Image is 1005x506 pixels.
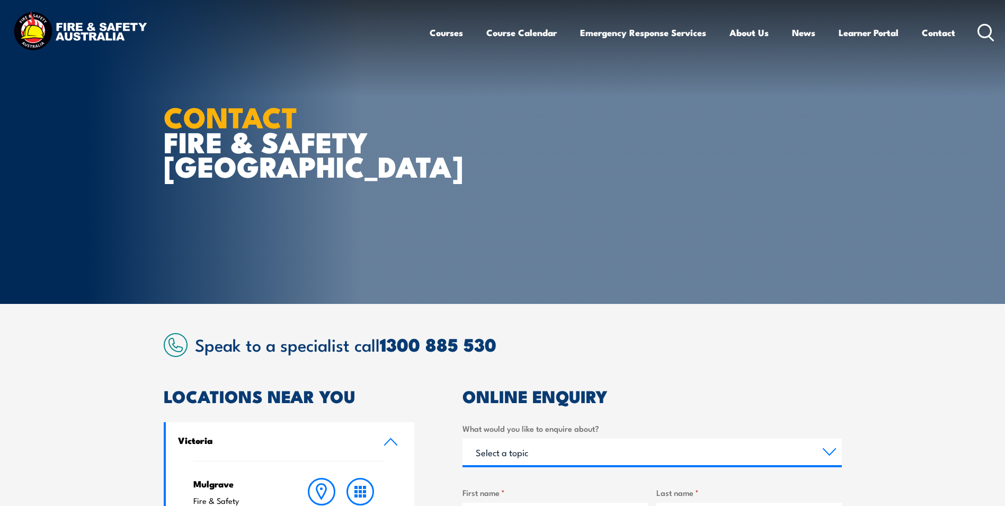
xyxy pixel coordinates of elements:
[178,434,368,446] h4: Victoria
[166,422,415,461] a: Victoria
[730,19,769,47] a: About Us
[486,19,557,47] a: Course Calendar
[380,330,496,358] a: 1300 885 530
[164,104,425,178] h1: FIRE & SAFETY [GEOGRAPHIC_DATA]
[463,422,842,434] label: What would you like to enquire about?
[463,388,842,403] h2: ONLINE ENQUIRY
[193,478,282,490] h4: Mulgrave
[463,486,648,499] label: First name
[656,486,842,499] label: Last name
[195,335,842,354] h2: Speak to a specialist call
[164,388,415,403] h2: LOCATIONS NEAR YOU
[430,19,463,47] a: Courses
[792,19,815,47] a: News
[580,19,706,47] a: Emergency Response Services
[839,19,899,47] a: Learner Portal
[164,94,298,138] strong: CONTACT
[922,19,955,47] a: Contact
